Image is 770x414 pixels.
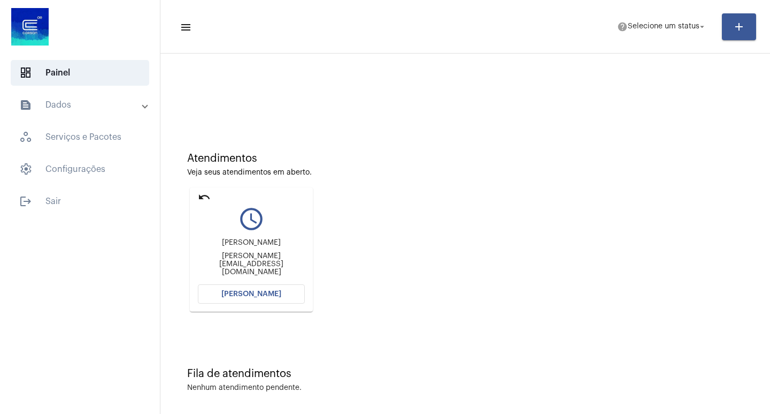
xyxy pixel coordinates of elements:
mat-icon: arrow_drop_down [697,22,707,32]
mat-icon: sidenav icon [19,99,32,111]
span: Serviços e Pacotes [11,124,149,150]
div: Atendimentos [187,153,743,164]
span: sidenav icon [19,163,32,176]
div: Fila de atendimentos [187,368,743,380]
span: Painel [11,60,149,86]
div: [PERSON_NAME] [198,239,305,247]
mat-icon: sidenav icon [19,195,32,208]
mat-icon: query_builder [198,206,305,232]
span: sidenav icon [19,66,32,79]
button: [PERSON_NAME] [198,284,305,304]
div: [PERSON_NAME][EMAIL_ADDRESS][DOMAIN_NAME] [198,252,305,276]
span: Sair [11,189,149,214]
mat-icon: help [617,21,628,32]
mat-icon: sidenav icon [180,21,190,34]
mat-icon: add [733,20,745,33]
mat-panel-title: Dados [19,99,143,111]
div: Veja seus atendimentos em aberto. [187,169,743,177]
img: d4669ae0-8c07-2337-4f67-34b0df7f5ae4.jpeg [9,5,51,48]
span: sidenav icon [19,131,32,144]
span: Selecione um status [628,23,699,31]
div: Nenhum atendimento pendente. [187,384,302,392]
mat-expansion-panel-header: sidenav iconDados [6,92,160,118]
span: Configurações [11,156,149,182]
mat-icon: undo [198,191,211,204]
button: Selecione um status [611,16,713,37]
span: [PERSON_NAME] [221,290,281,298]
